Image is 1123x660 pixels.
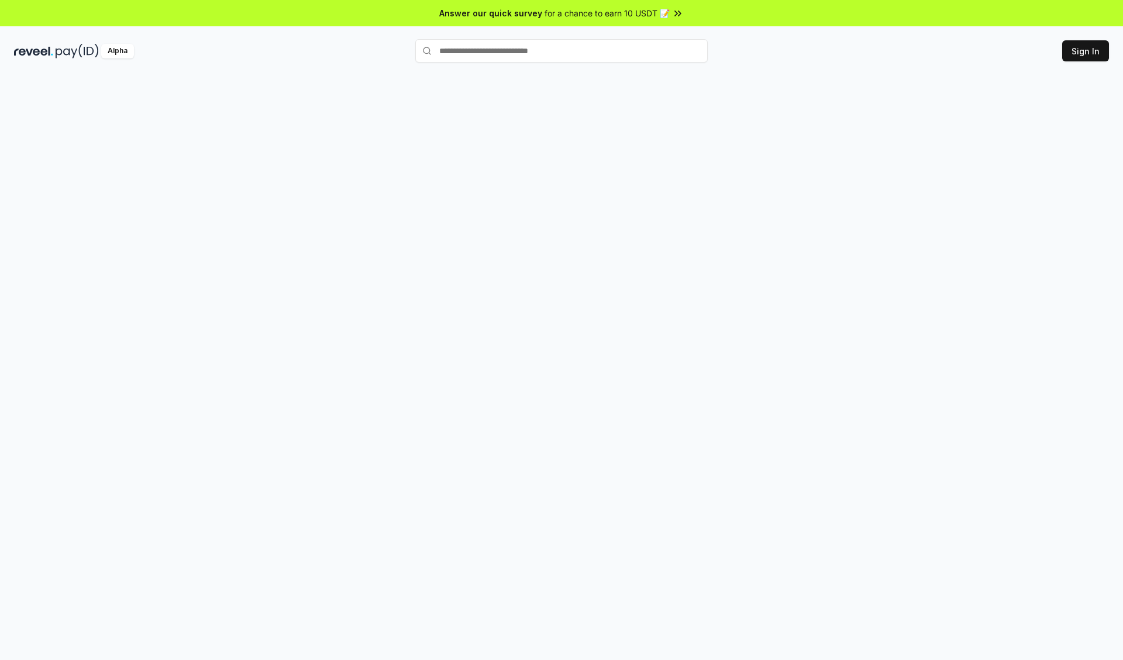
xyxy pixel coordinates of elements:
img: pay_id [56,44,99,58]
img: reveel_dark [14,44,53,58]
button: Sign In [1062,40,1109,61]
div: Alpha [101,44,134,58]
span: Answer our quick survey [439,7,542,19]
span: for a chance to earn 10 USDT 📝 [545,7,670,19]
